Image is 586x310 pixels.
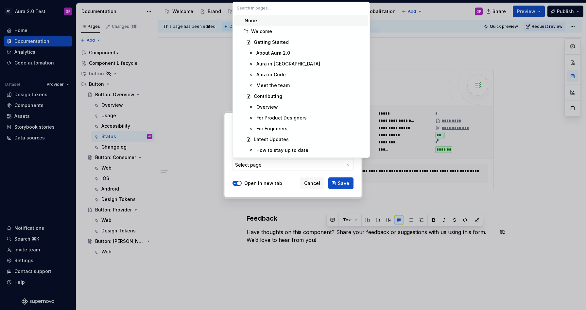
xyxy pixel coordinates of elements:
[233,14,370,157] div: Search in pages...
[251,28,272,35] div: Welcome
[254,39,289,46] div: Getting Started
[256,147,308,154] div: How to stay up to date
[256,71,286,78] div: Aura in Code
[256,82,290,89] div: Meet the team
[256,61,320,67] div: Aura in [GEOGRAPHIC_DATA]
[256,50,290,56] div: About Aura 2.0
[254,93,282,100] div: Contributing
[256,104,278,110] div: Overview
[245,17,257,24] div: None
[256,115,307,121] div: For Product Designers
[233,2,370,14] input: Search in pages...
[256,125,287,132] div: For Engineers
[254,136,289,143] div: Latest Updates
